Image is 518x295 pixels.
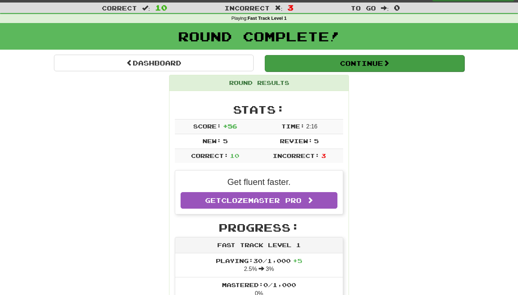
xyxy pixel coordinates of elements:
[191,152,228,159] span: Correct:
[381,5,389,11] span: :
[169,75,349,91] div: Round Results
[394,3,400,12] span: 0
[175,253,343,278] li: 2.5% 3%
[203,137,221,144] span: New:
[314,137,319,144] span: 5
[181,176,337,188] p: Get fluent faster.
[175,237,343,253] div: Fast Track Level 1
[175,222,343,233] h2: Progress:
[230,152,239,159] span: 10
[222,281,296,288] span: Mastered: 0 / 1,000
[321,152,326,159] span: 3
[3,29,515,44] h1: Round Complete!
[142,5,150,11] span: :
[224,4,270,12] span: Incorrect
[155,3,167,12] span: 10
[102,4,137,12] span: Correct
[351,4,376,12] span: To go
[216,257,302,264] span: Playing: 30 / 1,000
[265,55,464,72] button: Continue
[293,257,302,264] span: + 5
[54,55,254,71] a: Dashboard
[281,123,305,130] span: Time:
[221,196,301,204] span: Clozemaster Pro
[175,104,343,115] h2: Stats:
[275,5,283,11] span: :
[287,3,294,12] span: 3
[181,192,337,209] a: GetClozemaster Pro
[247,16,287,21] strong: Fast Track Level 1
[193,123,221,130] span: Score:
[280,137,313,144] span: Review:
[273,152,319,159] span: Incorrect:
[223,123,237,130] span: + 56
[223,137,228,144] span: 5
[306,123,317,130] span: 2 : 16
